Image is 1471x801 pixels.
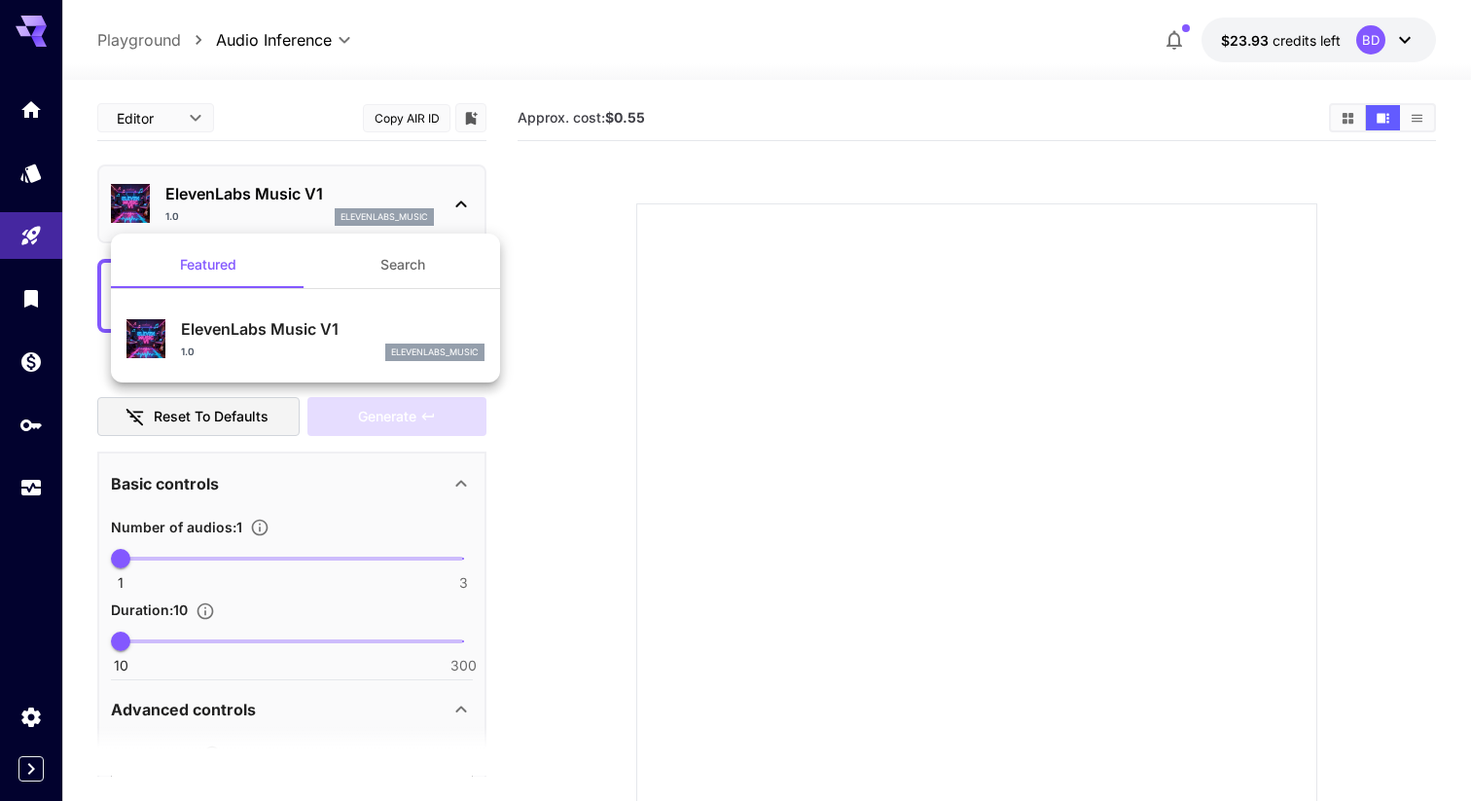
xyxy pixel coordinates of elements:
p: ElevenLabs Music V1 [181,317,484,341]
p: 1.0 [181,345,195,359]
button: Search [305,241,500,288]
div: ElevenLabs Music V11.0elevenlabs_music [126,309,484,369]
button: Featured [111,241,305,288]
p: elevenlabs_music [391,346,479,359]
